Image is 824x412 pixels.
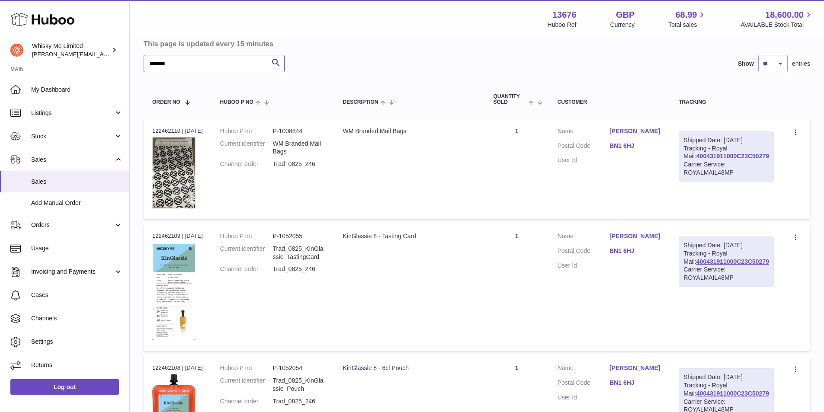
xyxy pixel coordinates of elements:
[31,221,114,229] span: Orders
[31,199,123,207] span: Add Manual Order
[31,178,123,186] span: Sales
[765,9,804,21] span: 18,600.00
[343,364,476,372] div: KinGlassie 8 - 6cl Pouch
[220,364,273,372] dt: Huboo P no
[343,232,476,240] div: KinGlassie 8 - Tasting Card
[31,291,123,299] span: Cases
[220,377,273,393] dt: Current identifier
[32,51,173,57] span: [PERSON_NAME][EMAIL_ADDRESS][DOMAIN_NAME]
[152,364,203,372] div: 122462108 | [DATE]
[609,247,661,255] a: BN1 6HJ
[220,245,273,261] dt: Current identifier
[668,9,707,29] a: 68.99 Total sales
[273,397,326,406] dd: Trad_0825_246
[220,397,273,406] dt: Channel order
[273,232,326,240] dd: P-1052055
[610,21,635,29] div: Currency
[152,127,203,135] div: 122462110 | [DATE]
[273,245,326,261] dd: Trad_0825_KinGlassie_TastingCard
[683,160,769,177] div: Carrier Service: ROYALMAIL48MP
[31,132,114,141] span: Stock
[679,131,774,182] div: Tracking - Royal Mail:
[558,364,609,374] dt: Name
[616,9,635,21] strong: GBP
[220,265,273,273] dt: Channel order
[152,243,196,340] img: 1752740623.png
[741,9,814,29] a: 18,600.00 AVAILABLE Stock Total
[31,244,123,252] span: Usage
[343,99,378,105] span: Description
[558,247,609,257] dt: Postal Code
[144,39,808,48] h3: This page is updated every 15 minutes
[484,118,548,219] td: 1
[792,60,810,68] span: entries
[558,156,609,164] dt: User Id
[683,136,769,144] div: Shipped Date: [DATE]
[273,127,326,135] dd: P-1008844
[609,142,661,150] a: BN1 6HJ
[558,99,662,105] div: Customer
[31,314,123,323] span: Channels
[558,262,609,270] dt: User Id
[696,153,769,160] a: 400431911000C23C50279
[273,364,326,372] dd: P-1052054
[31,361,123,369] span: Returns
[484,224,548,351] td: 1
[683,265,769,282] div: Carrier Service: ROYALMAIL48MP
[696,390,769,397] a: 400431911000C23C50279
[548,21,577,29] div: Huboo Ref
[273,265,326,273] dd: Trad_0825_246
[609,127,661,135] a: [PERSON_NAME]
[558,379,609,389] dt: Postal Code
[273,160,326,168] dd: Trad_0825_246
[741,21,814,29] span: AVAILABLE Stock Total
[31,156,114,164] span: Sales
[558,127,609,137] dt: Name
[683,241,769,249] div: Shipped Date: [DATE]
[31,86,123,94] span: My Dashboard
[273,140,326,156] dd: WM Branded Mail Bags
[609,364,661,372] a: [PERSON_NAME]
[738,60,754,68] label: Show
[220,127,273,135] dt: Huboo P no
[152,99,180,105] span: Order No
[32,42,110,58] div: Whisky Me Limited
[31,268,114,276] span: Invoicing and Payments
[609,379,661,387] a: BN1 6HJ
[668,21,707,29] span: Total sales
[220,140,273,156] dt: Current identifier
[552,9,577,21] strong: 13676
[31,338,123,346] span: Settings
[31,109,114,117] span: Listings
[675,9,697,21] span: 68.99
[679,236,774,287] div: Tracking - Royal Mail:
[220,232,273,240] dt: Huboo P no
[343,127,476,135] div: WM Branded Mail Bags
[493,94,526,105] span: Quantity Sold
[609,232,661,240] a: [PERSON_NAME]
[273,377,326,393] dd: Trad_0825_KinGlassie_Pouch
[558,232,609,243] dt: Name
[220,99,253,105] span: Huboo P no
[10,44,23,57] img: frances@whiskyshop.com
[152,232,203,240] div: 122462109 | [DATE]
[152,137,196,208] img: 1725358317.png
[683,373,769,381] div: Shipped Date: [DATE]
[10,379,119,395] a: Log out
[220,160,273,168] dt: Channel order
[679,99,774,105] div: Tracking
[558,393,609,402] dt: User Id
[558,142,609,152] dt: Postal Code
[696,258,769,265] a: 400431911000C23C50279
